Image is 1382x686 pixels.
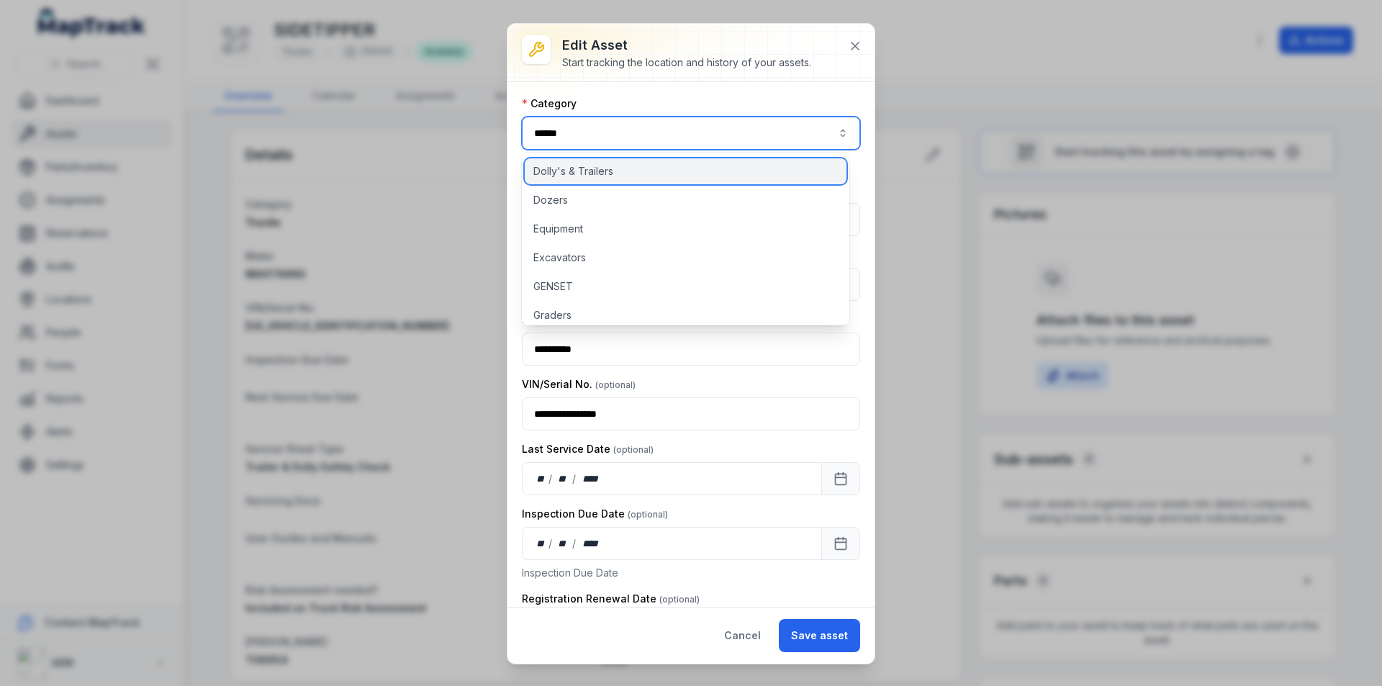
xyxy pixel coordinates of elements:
div: month, [554,471,573,486]
label: Last Service Date [522,442,654,456]
span: Excavators [533,251,586,265]
span: Dolly's & Trailers [533,164,613,179]
span: Equipment [533,222,583,236]
button: Calendar [821,527,860,560]
div: Start tracking the location and history of your assets. [562,55,811,70]
span: GENSET [533,279,573,294]
div: / [548,471,554,486]
button: Calendar [821,462,860,495]
div: year, [577,536,604,551]
button: Cancel [712,619,773,652]
span: Dozers [533,193,568,207]
h3: Edit asset [562,35,811,55]
p: Inspection Due Date [522,566,860,580]
span: Graders [533,308,572,322]
label: VIN/Serial No. [522,377,636,392]
div: year, [577,471,604,486]
div: day, [534,471,548,486]
div: month, [554,536,573,551]
label: Category [522,96,577,111]
div: / [572,471,577,486]
label: Inspection Due Date [522,507,668,521]
div: / [548,536,554,551]
label: Registration Renewal Date [522,592,700,606]
div: day, [534,536,548,551]
button: Save asset [779,619,860,652]
div: / [572,536,577,551]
